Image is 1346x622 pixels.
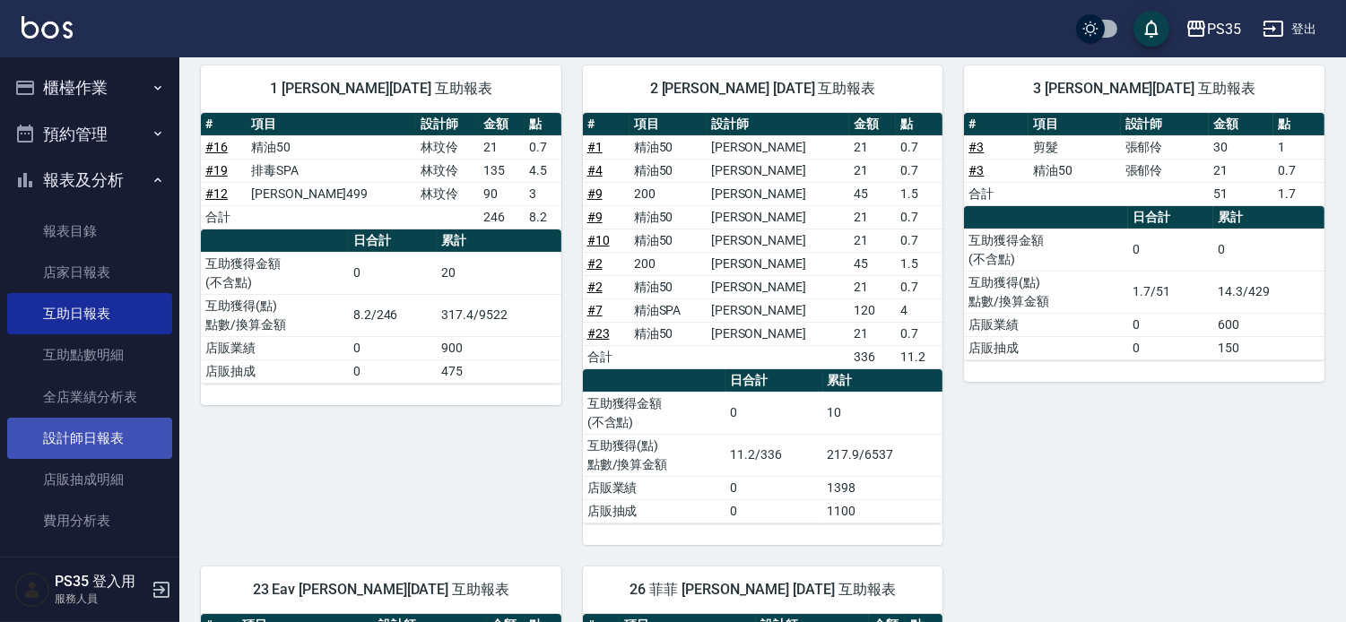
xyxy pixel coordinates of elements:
th: 項目 [630,113,707,136]
table: a dense table [201,113,561,229]
table: a dense table [964,113,1324,206]
td: 0.7 [896,322,942,345]
td: [PERSON_NAME] [707,298,850,322]
a: #10 [587,233,610,247]
td: 合計 [201,205,247,229]
td: 21 [849,205,896,229]
td: 21 [1209,159,1273,182]
button: 報表及分析 [7,157,172,203]
td: 51 [1209,182,1273,205]
td: 精油50 [247,135,416,159]
td: 45 [849,252,896,275]
th: 設計師 [707,113,850,136]
td: 0.7 [896,229,942,252]
td: 4 [896,298,942,322]
a: #9 [587,210,603,224]
td: 精油50 [630,229,707,252]
td: 20 [438,252,561,294]
td: 30 [1209,135,1273,159]
th: 日合計 [725,369,822,393]
a: 全店業績分析表 [7,376,172,418]
td: 1.5 [896,182,942,205]
a: 店販抽成明細 [7,459,172,500]
td: 11.2 [896,345,942,368]
td: 1100 [823,499,943,523]
td: 8.2 [525,205,560,229]
td: 剪髮 [1029,135,1120,159]
td: 246 [479,205,525,229]
td: 1398 [823,476,943,499]
table: a dense table [583,113,943,369]
td: 互助獲得金額 (不含點) [201,252,349,294]
a: #2 [587,280,603,294]
td: 0.7 [896,159,942,182]
td: 精油SPA [630,298,707,322]
td: 3 [525,182,560,205]
td: 1.5 [896,252,942,275]
td: [PERSON_NAME] [707,322,850,345]
td: 精油50 [630,159,707,182]
td: 90 [479,182,525,205]
td: 0 [349,359,438,383]
button: 登出 [1255,13,1324,46]
th: 累計 [438,229,561,253]
td: 1 [1273,135,1324,159]
td: 合計 [583,345,630,368]
th: # [964,113,1029,136]
th: 點 [525,113,560,136]
span: 3 [PERSON_NAME][DATE] 互助報表 [986,80,1303,98]
img: Logo [22,16,73,39]
th: 項目 [247,113,416,136]
td: 0 [1128,336,1213,359]
td: 600 [1213,313,1324,336]
td: 林玟伶 [416,159,479,182]
th: 累計 [1213,206,1324,229]
th: 項目 [1029,113,1120,136]
a: #16 [205,140,228,154]
th: 日合計 [1128,206,1213,229]
td: [PERSON_NAME] [707,159,850,182]
td: 11.2/336 [725,434,822,476]
td: 0.7 [525,135,560,159]
td: [PERSON_NAME]499 [247,182,416,205]
a: 設計師日報表 [7,418,172,459]
td: 21 [479,135,525,159]
td: 精油50 [1029,159,1120,182]
td: 店販業績 [201,336,349,359]
td: 排毒SPA [247,159,416,182]
td: 精油50 [630,205,707,229]
td: 林玟伶 [416,182,479,205]
a: #7 [587,303,603,317]
a: 互助日報表 [7,293,172,334]
td: 互助獲得金額 (不含點) [583,392,726,434]
td: 精油50 [630,135,707,159]
th: 設計師 [1121,113,1210,136]
th: 點 [896,113,942,136]
th: 金額 [479,113,525,136]
td: 店販業績 [583,476,726,499]
td: 336 [849,345,896,368]
img: Person [14,572,50,608]
td: 217.9/6537 [823,434,943,476]
span: 1 [PERSON_NAME][DATE] 互助報表 [222,80,540,98]
span: 26 菲菲 [PERSON_NAME] [DATE] 互助報表 [604,581,922,599]
a: #19 [205,163,228,177]
th: 點 [1273,113,1324,136]
td: 0 [725,392,822,434]
th: 金額 [1209,113,1273,136]
td: 21 [849,322,896,345]
a: 報表目錄 [7,211,172,252]
a: 費用分析表 [7,500,172,541]
td: 200 [630,252,707,275]
td: 475 [438,359,561,383]
a: #12 [205,186,228,201]
td: 21 [849,229,896,252]
td: 張郁伶 [1121,135,1210,159]
button: 客戶管理 [7,549,172,596]
h5: PS35 登入用 [55,573,146,591]
button: PS35 [1178,11,1248,48]
span: 2 [PERSON_NAME] [DATE] 互助報表 [604,80,922,98]
td: 14.3/429 [1213,271,1324,313]
a: #2 [587,256,603,271]
td: 900 [438,336,561,359]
